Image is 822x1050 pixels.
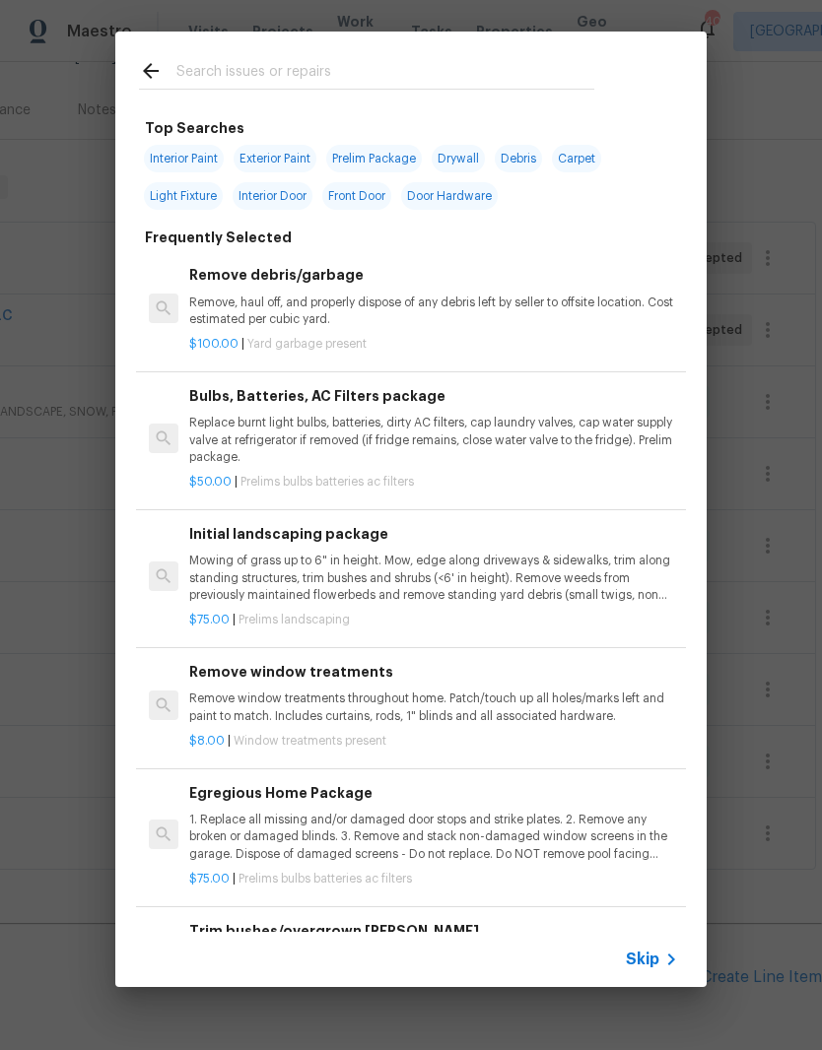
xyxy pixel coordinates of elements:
p: | [189,474,678,491]
h6: Trim bushes/overgrown [PERSON_NAME] [189,920,678,942]
span: Light Fixture [144,182,223,210]
p: Mowing of grass up to 6" in height. Mow, edge along driveways & sidewalks, trim along standing st... [189,553,678,603]
span: Interior Paint [144,145,224,172]
h6: Top Searches [145,117,244,139]
span: Door Hardware [401,182,498,210]
p: 1. Replace all missing and/or damaged door stops and strike plates. 2. Remove any broken or damag... [189,812,678,862]
p: | [189,336,678,353]
span: Drywall [432,145,485,172]
span: $8.00 [189,735,225,747]
span: Carpet [552,145,601,172]
p: | [189,871,678,887]
p: | [189,733,678,750]
span: Prelims bulbs batteries ac filters [240,476,414,488]
span: Window treatments present [234,735,386,747]
h6: Frequently Selected [145,227,292,248]
h6: Remove window treatments [189,661,678,683]
p: | [189,612,678,628]
span: Debris [495,145,542,172]
span: Prelim Package [326,145,422,172]
h6: Egregious Home Package [189,782,678,804]
h6: Bulbs, Batteries, AC Filters package [189,385,678,407]
h6: Remove debris/garbage [189,264,678,286]
span: Prelims landscaping [239,614,350,625]
span: Prelims bulbs batteries ac filters [239,873,412,885]
p: Remove, haul off, and properly dispose of any debris left by seller to offsite location. Cost est... [189,295,678,328]
span: $75.00 [189,614,230,625]
p: Replace burnt light bulbs, batteries, dirty AC filters, cap laundry valves, cap water supply valv... [189,415,678,465]
span: Skip [626,950,659,969]
span: Interior Door [233,182,312,210]
span: Front Door [322,182,391,210]
span: Yard garbage present [247,338,367,350]
input: Search issues or repairs [176,59,594,89]
span: $50.00 [189,476,232,488]
span: $75.00 [189,873,230,885]
h6: Initial landscaping package [189,523,678,545]
span: $100.00 [189,338,239,350]
span: Exterior Paint [234,145,316,172]
p: Remove window treatments throughout home. Patch/touch up all holes/marks left and paint to match.... [189,690,678,724]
